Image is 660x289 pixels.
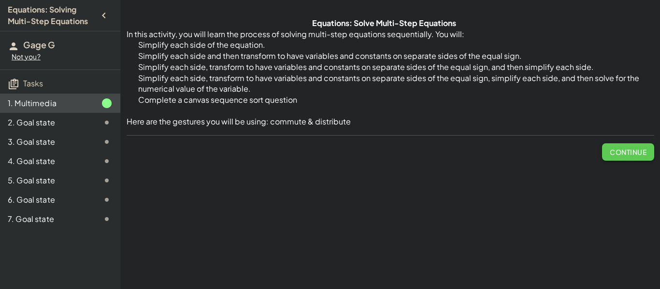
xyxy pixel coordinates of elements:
[101,155,113,167] i: Task not started.
[602,143,654,161] button: Continue
[610,148,646,156] span: Continue
[127,29,654,40] p: In this activity, you will learn the process of solving multi-step equations sequentially. You will:
[127,51,654,62] li: Simplify each side and then transform to have variables and constants on separate sides of the eq...
[8,4,95,27] h4: Equations: Solving Multi-Step Equations
[12,52,113,62] div: Not you?
[127,116,654,127] p: Here are the gestures you will be using: commute & distribute
[8,194,86,206] div: 6. Goal state
[23,78,43,88] span: Tasks
[312,18,456,28] strong: Equations: Solve Multi-Step Equations
[127,73,654,95] li: Simplify each side, transform to have variables and constants on separate sides of the equal sign...
[127,95,654,106] li: Complete a canvas sequence sort question
[8,136,86,148] div: 3. Goal state
[101,213,113,225] i: Task not started.
[101,194,113,206] i: Task not started.
[101,97,113,109] i: Task finished.
[23,39,55,50] span: Gage G
[127,40,654,51] li: Simplify each side of the equation.
[127,62,654,73] li: Simplify each side, transform to have variables and constants on separate sides of the equal sign...
[8,175,86,186] div: 5. Goal state
[101,175,113,186] i: Task not started.
[8,117,86,128] div: 2. Goal state
[101,117,113,128] i: Task not started.
[101,136,113,148] i: Task not started.
[8,97,86,109] div: 1. Multimedia
[8,155,86,167] div: 4. Goal state
[8,213,86,225] div: 7. Goal state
